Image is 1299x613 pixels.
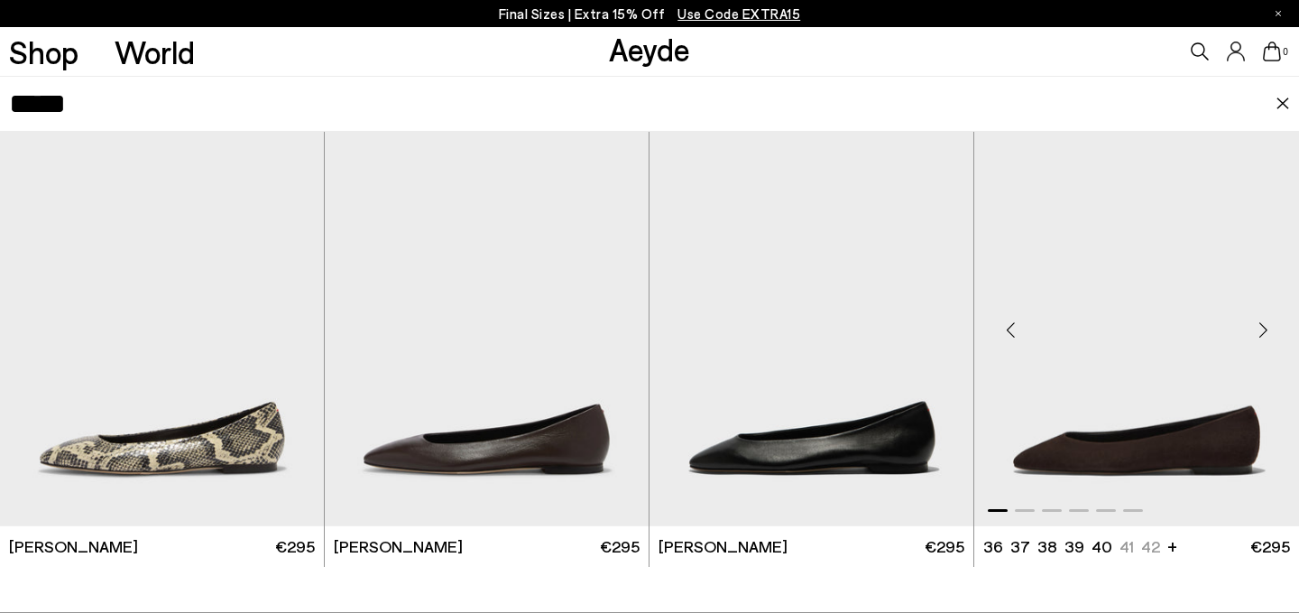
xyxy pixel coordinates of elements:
[325,119,649,526] a: Next slide Previous slide
[1010,535,1030,558] li: 37
[1263,42,1281,61] a: 0
[115,36,195,68] a: World
[275,535,315,558] span: €295
[983,302,1037,357] div: Previous slide
[1167,534,1177,558] li: +
[659,535,788,558] span: [PERSON_NAME]
[1281,47,1290,57] span: 0
[9,535,138,558] span: [PERSON_NAME]
[1092,535,1112,558] li: 40
[499,3,801,25] p: Final Sizes | Extra 15% Off
[649,526,973,567] a: [PERSON_NAME] €295
[1037,535,1057,558] li: 38
[983,535,1155,558] ul: variant
[649,119,973,526] img: Ellie Almond-Toe Flats
[677,5,800,22] span: Navigate to /collections/ss25-final-sizes
[1064,535,1084,558] li: 39
[649,119,973,526] div: 1 / 6
[974,119,1299,526] div: 1 / 6
[325,526,649,567] a: [PERSON_NAME] €295
[974,119,1299,526] a: Next slide Previous slide
[1236,302,1290,357] div: Next slide
[325,119,649,526] div: 1 / 6
[925,535,964,558] span: €295
[974,119,1299,526] img: Ellie Suede Almond-Toe Flats
[1250,535,1290,558] span: €295
[600,535,640,558] span: €295
[9,36,78,68] a: Shop
[334,535,463,558] span: [PERSON_NAME]
[983,535,1003,558] li: 36
[609,30,690,68] a: Aeyde
[974,526,1299,567] a: 36 37 38 39 40 41 42 + €295
[649,119,973,526] a: Next slide Previous slide
[325,119,649,526] img: Ellie Almond-Toe Flats
[1276,98,1290,110] img: close.svg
